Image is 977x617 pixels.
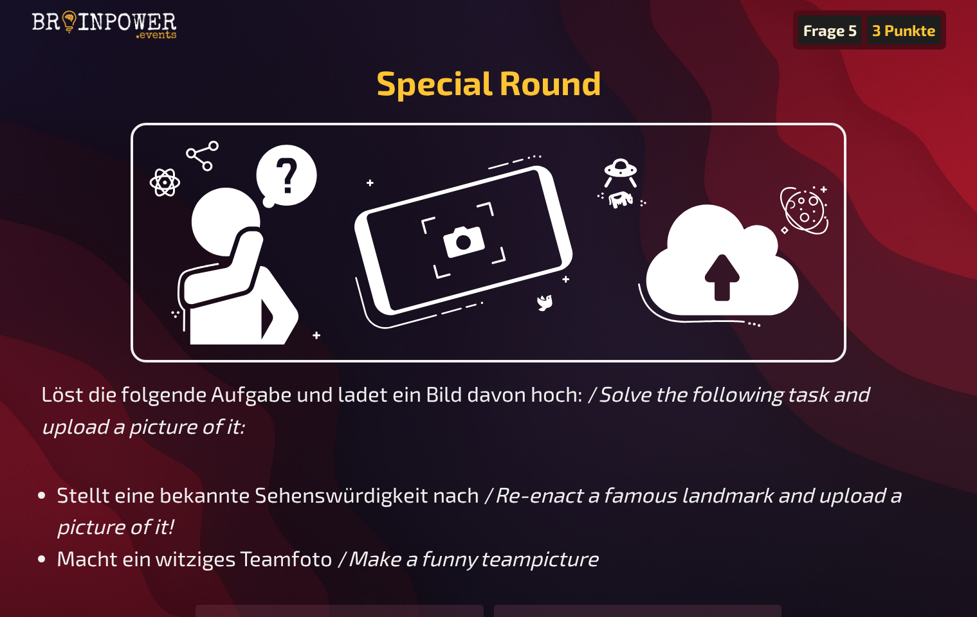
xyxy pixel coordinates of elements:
[41,380,873,438] span: Solve the following task and upload a picture of it:
[867,15,941,44] div: 3 Punkte
[798,15,862,44] div: Frage 5
[57,545,348,571] span: Macht ein witziges Teamfoto /
[131,123,846,362] img: upload
[348,545,598,571] span: Make a funny teampicture
[41,380,598,406] span: Löst die folgende Aufgabe und ladet ein Bild davon hoch: /
[41,62,936,102] h1: Special Round
[57,481,495,507] span: Stellt eine bekannte Sehenswürdigkeit nach /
